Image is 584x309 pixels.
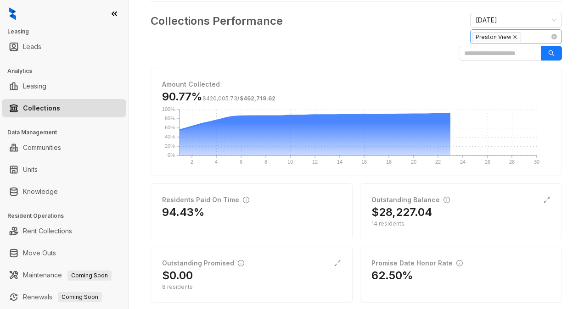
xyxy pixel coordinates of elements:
text: 12 [312,159,318,165]
span: Preston View [472,32,521,42]
a: Knowledge [23,182,58,201]
div: Outstanding Balance [371,195,450,205]
strong: Amount Collected [162,80,220,88]
li: Leasing [2,77,126,95]
img: logo [9,7,16,20]
li: Maintenance [2,266,126,284]
text: 6 [240,159,242,165]
text: 80% [165,116,175,121]
text: 60% [165,125,175,130]
text: 8 [264,159,267,165]
h3: Analytics [7,67,128,75]
li: Knowledge [2,182,126,201]
div: Residents Paid On Time [162,195,249,205]
span: info-circle [243,197,249,203]
span: info-circle [444,197,450,203]
h2: 94.43% [162,205,205,220]
span: info-circle [456,260,463,266]
text: 100% [162,106,175,112]
li: Collections [2,99,126,117]
li: Communities [2,138,126,157]
li: Move Outs [2,244,126,262]
a: Leads [23,38,41,56]
span: $420,005.73 [202,95,237,102]
text: 2 [191,159,193,165]
span: info-circle [238,260,244,266]
text: 40% [165,134,175,139]
text: 16 [361,159,367,165]
text: 26 [485,159,490,165]
h2: $0.00 [162,268,193,283]
li: Rent Collections [2,222,126,240]
h3: Data Management [7,128,128,137]
text: 28 [509,159,515,165]
text: 4 [215,159,218,165]
h3: Collections Performance [151,13,283,29]
span: search [548,50,555,56]
a: Communities [23,138,61,157]
text: 24 [460,159,466,165]
a: Collections [23,99,60,117]
div: Promise Date Honor Rate [371,258,463,268]
div: 14 residents [371,220,550,228]
a: Move Outs [23,244,56,262]
span: expand-alt [334,259,341,267]
span: Coming Soon [58,292,102,302]
h3: Leasing [7,28,128,36]
div: 8 residents [162,283,341,291]
span: Coming Soon [67,270,112,281]
h3: 90.77% [162,89,275,104]
a: Rent Collections [23,222,72,240]
a: RenewalsComing Soon [23,288,102,306]
li: Renewals [2,288,126,306]
text: 20% [165,143,175,149]
a: Units [23,160,38,179]
span: $462,719.62 [240,95,275,102]
text: 30 [534,159,539,165]
text: 22 [435,159,441,165]
h2: 62.50% [371,268,413,283]
li: Leads [2,38,126,56]
span: close-circle [551,34,557,39]
span: / [202,95,275,102]
text: 20 [411,159,416,165]
text: 10 [287,159,293,165]
text: 0% [168,152,175,158]
h3: Resident Operations [7,212,128,220]
div: Outstanding Promised [162,258,244,268]
span: close [513,35,517,39]
span: September 2025 [476,13,556,27]
text: 14 [337,159,343,165]
text: 18 [386,159,392,165]
a: Leasing [23,77,46,95]
li: Units [2,160,126,179]
span: expand-alt [543,196,550,204]
h2: $28,227.04 [371,205,432,220]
